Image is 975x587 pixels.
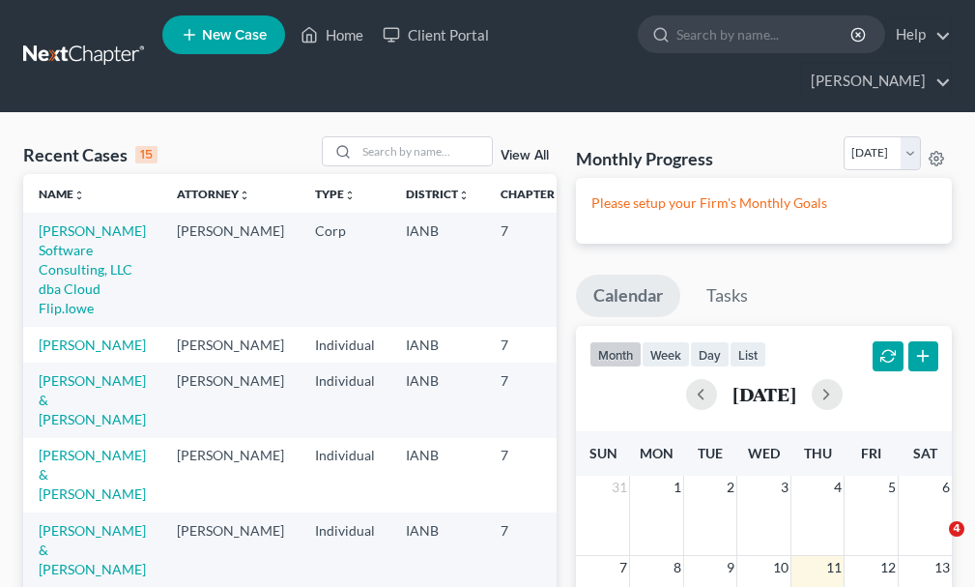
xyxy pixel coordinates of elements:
i: unfold_more [344,190,356,201]
td: Corp [300,213,390,326]
td: Individual [300,513,390,587]
span: 9 [725,556,736,579]
td: 7 [485,513,582,587]
td: [PERSON_NAME] [161,513,300,587]
i: unfold_more [73,190,85,201]
td: 7 [485,438,582,513]
a: [PERSON_NAME] [801,64,951,99]
button: day [690,341,730,367]
a: [PERSON_NAME] & [PERSON_NAME] [39,522,146,577]
button: list [730,341,766,367]
span: Thu [804,445,832,461]
span: 1 [672,476,683,499]
input: Search by name... [676,16,853,52]
span: 5 [886,476,898,499]
span: 3 [779,476,790,499]
a: [PERSON_NAME] Software Consulting, LLC dba Cloud Flip.Iowe [39,222,146,316]
td: 7 [485,363,582,437]
span: 4 [949,521,964,537]
p: Please setup your Firm's Monthly Goals [591,193,936,213]
a: Attorneyunfold_more [177,187,250,201]
span: 8 [672,556,683,579]
a: Typeunfold_more [315,187,356,201]
td: 7 [485,327,582,363]
td: [PERSON_NAME] [161,438,300,513]
a: [PERSON_NAME] & [PERSON_NAME] [39,372,146,427]
span: 31 [610,476,629,499]
span: Tue [698,445,723,461]
span: 2 [725,476,736,499]
td: IANB [390,213,485,326]
span: 4 [832,476,844,499]
td: [PERSON_NAME] [161,327,300,363]
a: View All [501,149,549,162]
span: Mon [640,445,674,461]
td: IANB [390,513,485,587]
span: 12 [878,556,898,579]
h2: [DATE] [732,384,796,404]
a: Client Portal [373,17,499,52]
td: Individual [300,363,390,437]
span: 7 [617,556,629,579]
td: IANB [390,438,485,513]
span: 11 [824,556,844,579]
span: 10 [771,556,790,579]
a: Help [886,17,951,52]
span: Sun [589,445,617,461]
a: Calendar [576,275,680,317]
a: Nameunfold_more [39,187,85,201]
td: Individual [300,327,390,363]
div: Recent Cases [23,143,158,166]
td: IANB [390,363,485,437]
input: Search by name... [357,137,492,165]
a: [PERSON_NAME] [39,337,146,353]
span: 6 [940,476,952,499]
i: unfold_more [239,190,250,201]
button: week [642,341,690,367]
a: Tasks [689,275,765,317]
td: [PERSON_NAME] [161,213,300,326]
td: IANB [390,327,485,363]
a: Districtunfold_more [406,187,470,201]
span: Fri [861,445,881,461]
a: Chapterunfold_more [501,187,566,201]
span: New Case [202,28,267,43]
td: [PERSON_NAME] [161,363,300,437]
a: Home [291,17,373,52]
span: Sat [913,445,937,461]
i: unfold_more [555,190,566,201]
div: 15 [135,146,158,163]
i: unfold_more [458,190,470,201]
td: Individual [300,438,390,513]
iframe: Intercom live chat [909,521,956,568]
td: 7 [485,213,582,326]
button: month [589,341,642,367]
a: [PERSON_NAME] & [PERSON_NAME] [39,447,146,502]
span: Wed [748,445,780,461]
h3: Monthly Progress [576,147,713,170]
